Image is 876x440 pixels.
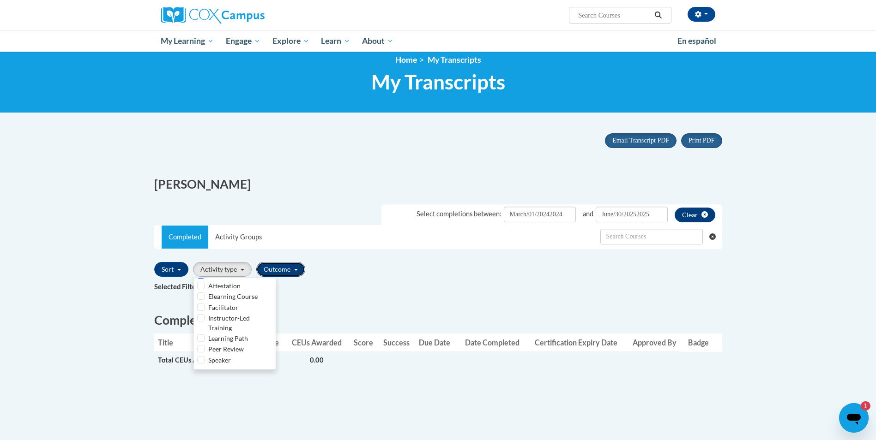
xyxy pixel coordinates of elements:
[526,333,626,352] th: Certification Expiry Date
[612,137,669,144] span: Email Transcript PDF
[285,352,348,369] td: 0.00
[161,7,337,24] a: Cox Campus
[154,333,231,352] th: Title
[683,333,713,352] th: Badge
[154,176,431,193] h2: [PERSON_NAME]
[193,262,252,277] button: Activity type
[266,30,315,52] a: Explore
[356,30,399,52] a: About
[458,333,526,352] th: Date Completed
[362,36,393,47] span: About
[321,36,350,47] span: Learn
[208,226,269,249] a: Activity Groups
[689,137,714,144] span: Print PDF
[208,344,244,354] label: Peer Review
[158,356,220,364] span: Total CEUs Awarded
[651,10,665,21] button: Search
[256,262,305,277] button: Outcome
[675,208,715,222] button: clear
[285,333,348,352] th: CEUs Awarded
[155,30,220,52] a: My Learning
[626,352,683,369] td: Actions
[162,226,208,249] a: Completed
[852,401,870,410] iframe: Number of unread messages
[349,333,378,352] th: Score
[154,312,722,329] h2: Completed
[154,262,188,277] button: Sort
[208,303,238,312] label: Facilitator
[577,10,651,21] input: Search Courses
[428,55,481,65] span: My Transcripts
[596,207,668,222] input: Date Input
[208,355,231,365] label: Speaker
[688,7,715,22] button: Account Settings
[671,31,722,51] a: En español
[208,313,272,333] label: Instructor-Led Training
[147,30,729,52] div: Main menu
[417,210,501,218] span: Select completions between:
[315,30,356,52] a: Learn
[193,278,276,370] ul: Activity type
[378,333,416,352] th: Success
[681,133,722,148] button: Print PDF
[504,207,576,222] input: Date Input
[220,30,266,52] a: Engage
[161,36,214,47] span: My Learning
[208,281,241,291] label: Attestation
[208,291,258,301] label: Elearning Course
[677,36,716,46] span: En español
[714,333,722,352] th: Actions
[208,333,248,343] label: Learning Path
[839,403,869,433] iframe: Button to launch messaging window, 1 unread message
[226,36,260,47] span: Engage
[605,133,677,148] button: Email Transcript PDF
[626,333,683,352] th: Approved By
[395,55,417,65] a: Home
[600,229,703,244] input: Search Withdrawn Transcripts
[371,70,505,94] span: My Transcripts
[415,333,458,352] th: Due Date
[583,210,593,218] span: and
[272,36,309,47] span: Explore
[154,283,203,291] b: Selected Filters:
[709,226,722,248] button: Clear searching
[161,7,265,24] img: Cox Campus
